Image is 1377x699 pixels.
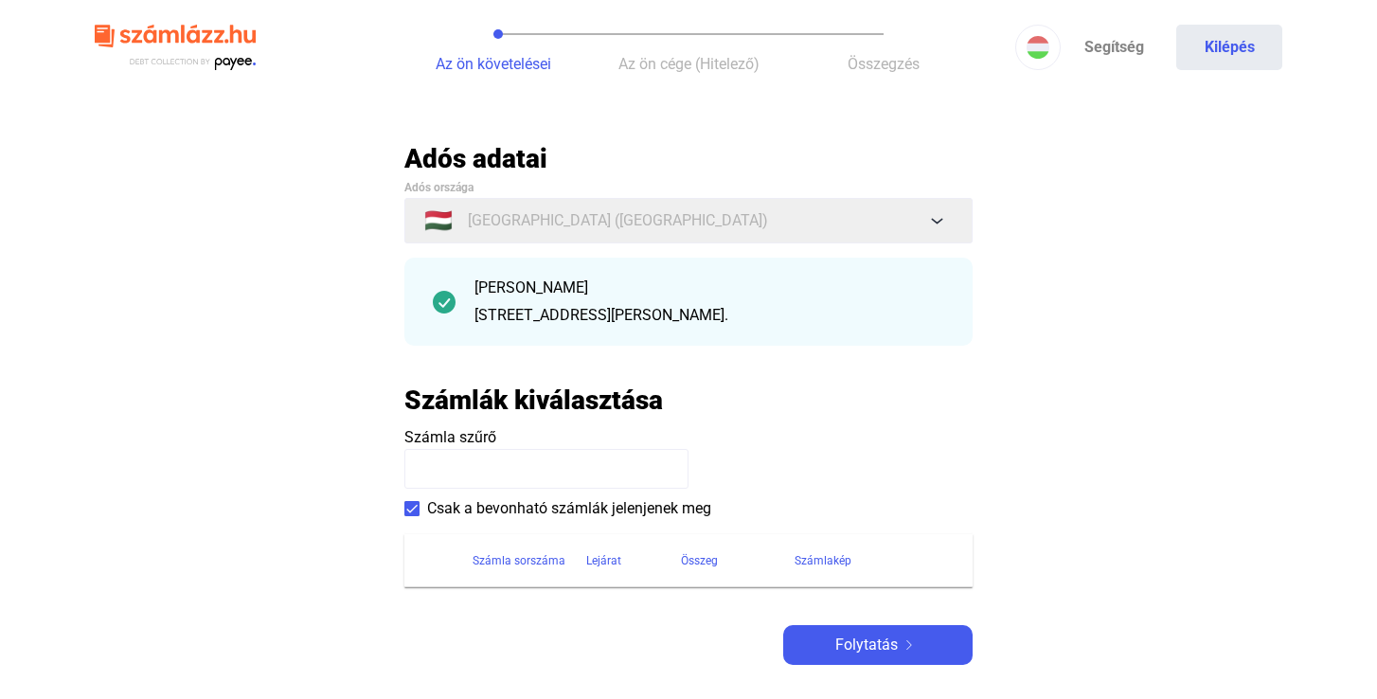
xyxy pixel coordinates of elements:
button: HU [1015,25,1061,70]
div: Összeg [681,549,795,572]
img: szamlazzhu-logo [95,17,256,79]
span: 🇭🇺 [424,209,453,232]
div: Számla sorszáma [473,549,586,572]
a: Segítség [1061,25,1167,70]
div: Lejárat [586,549,621,572]
div: [STREET_ADDRESS][PERSON_NAME]. [474,304,944,327]
button: Kilépés [1176,25,1282,70]
img: arrow-right-white [898,640,921,650]
div: [PERSON_NAME] [474,277,944,299]
button: Folytatásarrow-right-white [783,625,973,665]
span: Csak a bevonható számlák jelenjenek meg [427,497,711,520]
div: Számla sorszáma [473,549,565,572]
img: HU [1027,36,1049,59]
span: Adós országa [404,181,474,194]
span: [GEOGRAPHIC_DATA] ([GEOGRAPHIC_DATA]) [468,209,768,232]
span: Folytatás [835,634,898,656]
img: checkmark-darker-green-circle [433,291,456,314]
span: Összegzés [848,55,920,73]
div: Számlakép [795,549,950,572]
span: Az ön követelései [436,55,551,73]
div: Lejárat [586,549,681,572]
span: Számla szűrő [404,428,496,446]
div: Összeg [681,549,718,572]
h2: Számlák kiválasztása [404,384,663,417]
h2: Adós adatai [404,142,973,175]
div: Számlakép [795,549,851,572]
button: 🇭🇺[GEOGRAPHIC_DATA] ([GEOGRAPHIC_DATA]) [404,198,973,243]
span: Az ön cége (Hitelező) [618,55,760,73]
